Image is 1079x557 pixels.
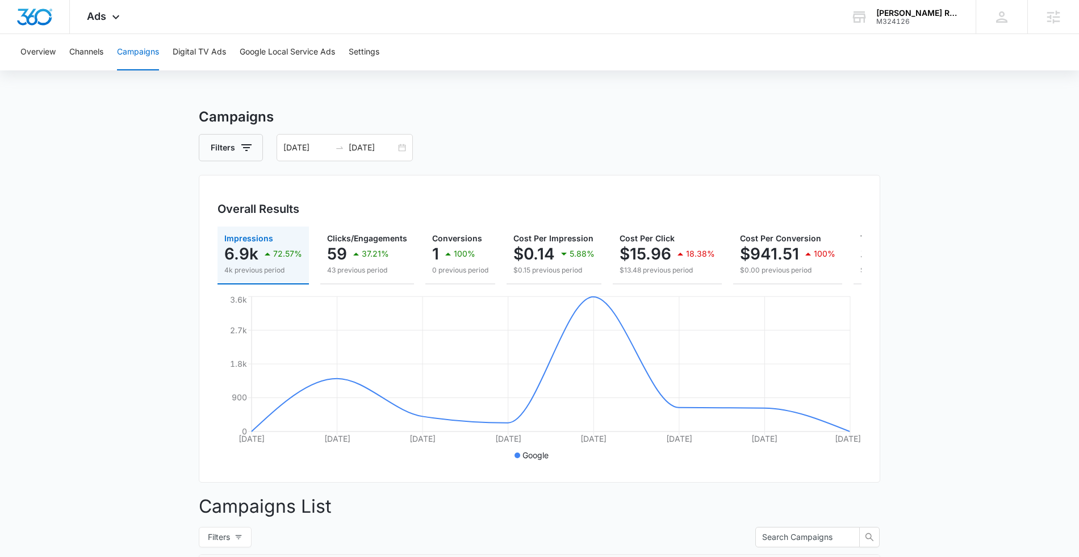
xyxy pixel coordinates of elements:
[69,34,103,70] button: Channels
[230,295,247,304] tspan: 3.6k
[860,233,907,243] span: Total Spend
[580,434,607,443] tspan: [DATE]
[432,233,482,243] span: Conversions
[409,434,436,443] tspan: [DATE]
[835,434,861,443] tspan: [DATE]
[208,531,230,543] span: Filters
[740,245,799,263] p: $941.51
[240,34,335,70] button: Google Local Service Ads
[860,265,965,275] p: $579.63 previous period
[173,34,226,70] button: Digital TV Ads
[87,10,106,22] span: Ads
[224,265,302,275] p: 4k previous period
[620,265,715,275] p: $13.48 previous period
[117,34,159,70] button: Campaigns
[199,107,880,127] h3: Campaigns
[283,141,331,154] input: Start date
[239,434,265,443] tspan: [DATE]
[230,359,247,368] tspan: 1.8k
[327,245,347,263] p: 59
[20,34,56,70] button: Overview
[860,533,879,542] span: search
[230,325,247,335] tspan: 2.7k
[513,233,593,243] span: Cost Per Impression
[570,250,595,258] p: 5.88%
[232,392,247,402] tspan: 900
[620,233,675,243] span: Cost Per Click
[740,265,835,275] p: $0.00 previous period
[495,434,521,443] tspan: [DATE]
[876,9,959,18] div: account name
[199,527,252,547] button: Filters
[859,527,880,547] button: search
[349,141,396,154] input: End date
[224,233,273,243] span: Impressions
[522,449,549,461] p: Google
[454,250,475,258] p: 100%
[199,134,263,161] button: Filters
[513,245,555,263] p: $0.14
[273,250,302,258] p: 72.57%
[666,434,692,443] tspan: [DATE]
[814,250,835,258] p: 100%
[751,434,777,443] tspan: [DATE]
[432,245,439,263] p: 1
[740,233,821,243] span: Cost Per Conversion
[327,265,407,275] p: 43 previous period
[620,245,671,263] p: $15.96
[349,34,379,70] button: Settings
[224,245,258,263] p: 6.9k
[513,265,595,275] p: $0.15 previous period
[686,250,715,258] p: 18.38%
[218,200,299,217] h3: Overall Results
[432,265,488,275] p: 0 previous period
[335,143,344,152] span: to
[362,250,389,258] p: 37.21%
[324,434,350,443] tspan: [DATE]
[327,233,407,243] span: Clicks/Engagements
[242,426,247,436] tspan: 0
[860,245,919,263] p: $941.51
[876,18,959,26] div: account id
[762,531,844,543] input: Search Campaigns
[335,143,344,152] span: swap-right
[199,493,880,520] p: Campaigns List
